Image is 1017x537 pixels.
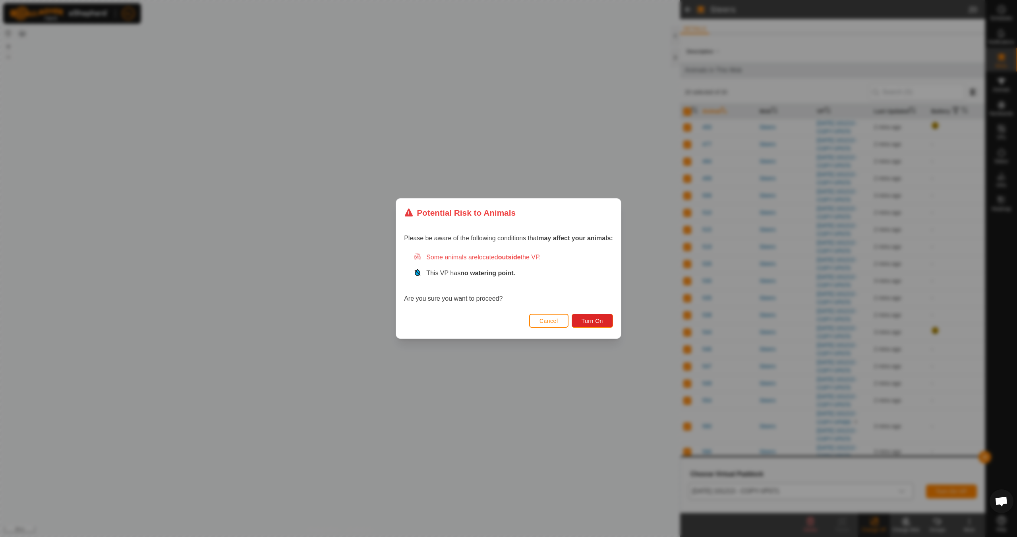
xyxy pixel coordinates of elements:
span: Turn On [582,318,603,324]
strong: may affect your animals: [538,235,613,241]
span: located the VP. [478,254,541,261]
div: Open chat [990,489,1013,513]
strong: outside [498,254,521,261]
span: Please be aware of the following conditions that [404,235,613,241]
button: Turn On [572,314,613,328]
button: Cancel [529,314,568,328]
span: This VP has [426,270,515,276]
div: Potential Risk to Animals [404,207,516,219]
strong: no watering point. [460,270,515,276]
span: Cancel [539,318,558,324]
div: Some animals are [414,253,613,262]
div: Are you sure you want to proceed? [404,253,613,303]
